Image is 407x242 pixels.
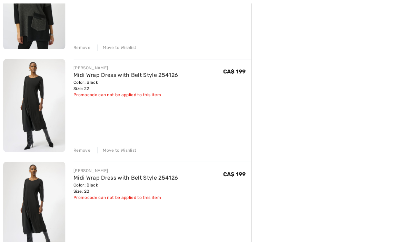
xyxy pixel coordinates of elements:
[224,171,246,177] span: CA$ 199
[75,174,179,181] a: Midi Wrap Dress with Belt Style 254126
[75,72,179,78] a: Midi Wrap Dress with Belt Style 254126
[75,65,179,71] div: [PERSON_NAME]
[75,44,91,51] div: Remove
[98,147,137,153] div: Move to Wishlist
[75,194,179,200] div: Promocode can not be applied to this item
[75,147,91,153] div: Remove
[4,59,66,152] img: Midi Wrap Dress with Belt Style 254126
[75,167,179,173] div: [PERSON_NAME]
[75,79,179,92] div: Color: Black Size: 22
[75,92,179,98] div: Promocode can not be applied to this item
[75,182,179,194] div: Color: Black Size: 20
[98,44,137,51] div: Move to Wishlist
[224,68,246,75] span: CA$ 199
